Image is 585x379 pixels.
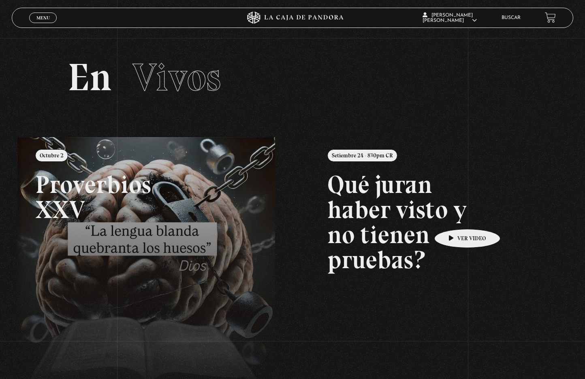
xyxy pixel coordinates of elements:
[36,15,50,20] span: Menu
[423,13,477,23] span: [PERSON_NAME] [PERSON_NAME]
[545,12,556,23] a: View your shopping cart
[34,22,53,28] span: Cerrar
[68,58,517,97] h2: En
[502,15,521,20] a: Buscar
[132,54,221,100] span: Vivos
